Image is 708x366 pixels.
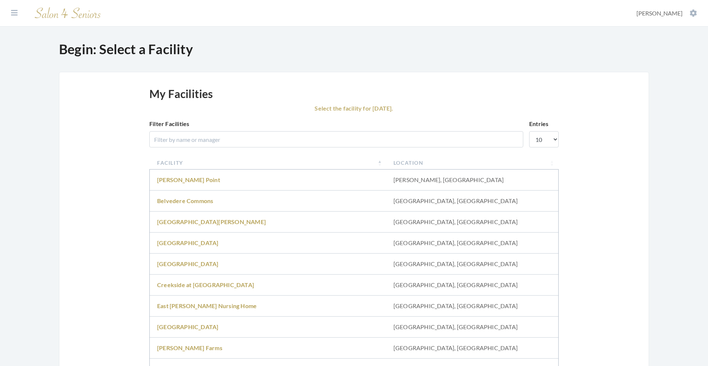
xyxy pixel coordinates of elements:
[386,338,558,359] td: [GEOGRAPHIC_DATA], [GEOGRAPHIC_DATA]
[386,254,558,275] td: [GEOGRAPHIC_DATA], [GEOGRAPHIC_DATA]
[157,218,266,225] a: [GEOGRAPHIC_DATA][PERSON_NAME]
[157,176,220,183] a: [PERSON_NAME] Point
[386,233,558,254] td: [GEOGRAPHIC_DATA], [GEOGRAPHIC_DATA]
[386,191,558,212] td: [GEOGRAPHIC_DATA], [GEOGRAPHIC_DATA]
[529,119,548,128] label: Entries
[157,344,222,351] a: [PERSON_NAME] Farms
[386,156,558,170] th: Location: activate to sort column ascending
[31,4,105,22] img: Salon 4 Seniors
[149,119,189,128] label: Filter Facilities
[636,10,683,17] span: [PERSON_NAME]
[157,281,254,288] a: Creekside at [GEOGRAPHIC_DATA]
[157,260,218,267] a: [GEOGRAPHIC_DATA]
[157,239,218,246] a: [GEOGRAPHIC_DATA]
[386,317,558,338] td: [GEOGRAPHIC_DATA], [GEOGRAPHIC_DATA]
[59,41,649,57] h1: Begin: Select a Facility
[386,275,558,296] td: [GEOGRAPHIC_DATA], [GEOGRAPHIC_DATA]
[634,9,699,17] button: [PERSON_NAME]
[149,87,213,100] h2: My Facilities
[150,156,386,170] th: Facility: activate to sort column descending
[149,131,523,147] input: Filter by name or manager
[157,323,218,330] a: [GEOGRAPHIC_DATA]
[386,212,558,233] td: [GEOGRAPHIC_DATA], [GEOGRAPHIC_DATA]
[149,103,559,114] p: Select the facility for [DATE].
[386,170,558,191] td: [PERSON_NAME], [GEOGRAPHIC_DATA]
[157,197,213,204] a: Belvedere Commons
[386,296,558,317] td: [GEOGRAPHIC_DATA], [GEOGRAPHIC_DATA]
[157,302,257,309] a: East [PERSON_NAME] Nursing Home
